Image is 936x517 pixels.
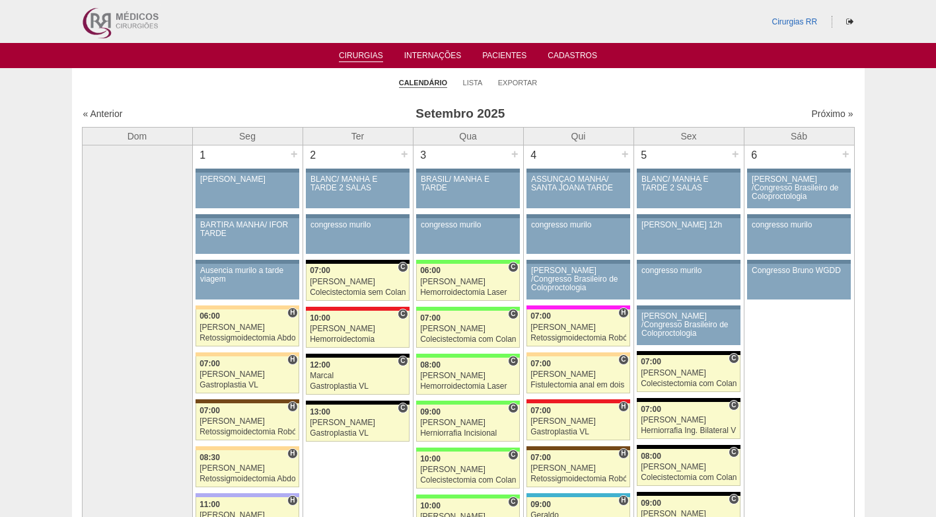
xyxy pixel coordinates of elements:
div: Key: Brasil [416,260,519,264]
div: Key: Santa Joana [196,399,299,403]
div: 2 [303,145,324,165]
div: Key: Blanc [637,351,740,355]
a: C 07:00 [PERSON_NAME] Colecistectomia com Colangiografia VL [637,355,740,392]
span: Hospital [618,307,628,318]
div: [PERSON_NAME] [199,464,295,473]
a: [PERSON_NAME] /Congresso Brasileiro de Coloproctologia [747,173,850,208]
div: Key: Santa Joana [526,446,630,450]
div: Key: Christóvão da Gama [196,493,299,497]
a: C 08:00 [PERSON_NAME] Colecistectomia com Colangiografia VL [637,449,740,486]
div: [PERSON_NAME] /Congresso Brasileiro de Coloproctologia [531,266,626,293]
a: BLANC/ MANHÃ E TARDE 2 SALAS [637,173,740,208]
span: Consultório [508,356,518,366]
span: Consultório [398,403,408,413]
span: Consultório [508,309,518,319]
a: H 07:00 [PERSON_NAME] Gastroplastia VL [196,356,299,393]
span: 07:00 [420,313,441,323]
span: Hospital [287,448,297,459]
div: + [620,145,631,163]
div: Gastroplastia VL [310,382,406,391]
span: 07:00 [530,406,551,415]
th: Ter [303,127,413,145]
a: Internações [404,51,462,64]
span: 08:30 [199,453,220,462]
div: + [840,145,851,163]
div: Key: Blanc [306,260,409,264]
th: Sáb [744,127,854,145]
span: Consultório [508,403,518,413]
span: Consultório [398,262,408,272]
div: [PERSON_NAME] [641,463,737,471]
div: congresso murilo [641,266,736,275]
div: Hemorroidectomia Laser [420,382,516,391]
div: [PERSON_NAME] [310,325,406,333]
div: Key: Aviso [747,169,850,173]
span: Hospital [287,307,297,318]
div: + [509,145,521,163]
a: C 06:00 [PERSON_NAME] Hemorroidectomia Laser [416,264,519,301]
th: Sex [633,127,744,145]
th: Qua [413,127,523,145]
div: Key: Assunção [306,307,409,311]
div: Key: Blanc [306,354,409,358]
div: Key: Aviso [196,169,299,173]
div: + [289,145,300,163]
div: Colecistectomia com Colangiografia VL [641,379,737,388]
div: + [399,145,410,163]
span: Consultório [618,354,628,365]
span: 07:00 [199,406,220,415]
div: [PERSON_NAME] [199,417,295,426]
div: BRASIL/ MANHÃ E TARDE [421,175,515,192]
a: Calendário [399,78,447,88]
span: Consultório [729,447,738,457]
div: Herniorrafia Incisional [420,429,516,438]
th: Dom [82,127,192,145]
div: Key: Brasil [416,401,519,405]
div: [PERSON_NAME] [641,369,737,378]
a: Lista [463,78,483,87]
h3: Setembro 2025 [268,104,653,124]
div: Key: Aviso [747,260,850,264]
div: [PERSON_NAME] [420,372,516,380]
div: Key: Bartira [196,305,299,309]
div: Herniorrafia Ing. Bilateral VL [641,426,737,435]
div: BLANC/ MANHÃ E TARDE 2 SALAS [310,175,405,192]
span: 06:00 [199,311,220,321]
span: Hospital [618,448,628,459]
a: H 07:00 [PERSON_NAME] Retossigmoidectomia Robótica [526,309,630,346]
div: Key: Brasil [416,495,519,498]
a: congresso murilo [306,218,409,254]
span: Hospital [287,354,297,365]
a: H 06:00 [PERSON_NAME] Retossigmoidectomia Abdominal VL [196,309,299,346]
div: [PERSON_NAME] [420,278,516,286]
div: Key: Pro Matre [526,305,630,309]
div: Key: Aviso [526,169,630,173]
div: Colecistectomia sem Colangiografia VL [310,288,406,297]
div: Key: Assunção [526,399,630,403]
div: [PERSON_NAME] [310,278,406,286]
div: Retossigmoidectomia Robótica [530,475,626,483]
a: H 08:30 [PERSON_NAME] Retossigmoidectomia Abdominal VL [196,450,299,487]
a: BRASIL/ MANHÃ E TARDE [416,173,519,208]
span: Hospital [287,495,297,506]
span: 07:00 [641,357,661,366]
span: 07:00 [199,359,220,368]
span: Consultório [398,309,408,319]
div: 6 [744,145,765,165]
a: congresso murilo [637,264,740,299]
span: 09:00 [530,500,551,509]
div: Retossigmoidectomia Abdominal VL [199,475,295,483]
div: 5 [634,145,655,165]
a: C 07:00 [PERSON_NAME] Herniorrafia Ing. Bilateral VL [637,402,740,439]
span: 09:00 [641,498,661,508]
div: 4 [524,145,544,165]
div: Key: Aviso [196,260,299,264]
a: « Anterior [83,108,123,119]
span: 06:00 [420,266,441,275]
span: Consultório [508,450,518,460]
span: Consultório [398,356,408,366]
a: Exportar [498,78,538,87]
span: 07:00 [641,405,661,414]
div: [PERSON_NAME] [530,417,626,426]
span: 07:00 [310,266,330,275]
